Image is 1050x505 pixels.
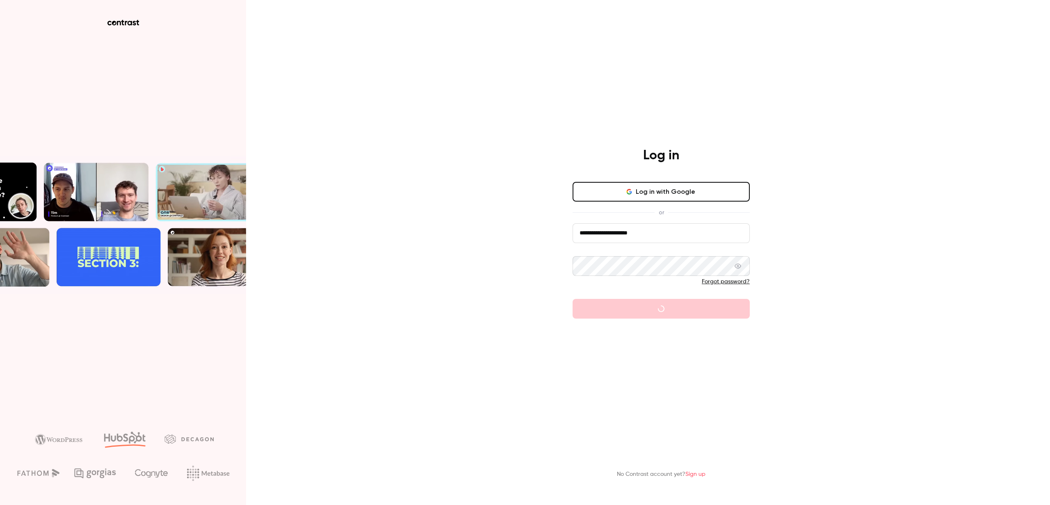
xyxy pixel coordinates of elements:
span: or [655,208,668,217]
img: decagon [164,434,214,443]
button: Log in with Google [573,182,750,202]
h4: Log in [643,147,679,164]
a: Sign up [685,471,705,477]
p: No Contrast account yet? [617,470,705,479]
a: Forgot password? [702,279,750,285]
